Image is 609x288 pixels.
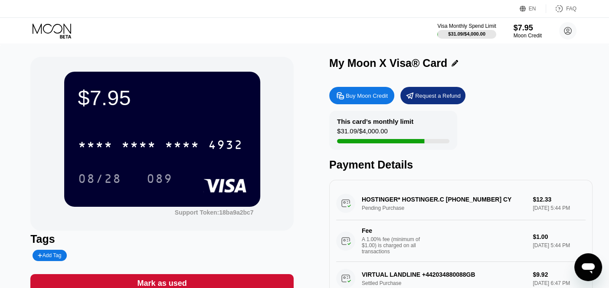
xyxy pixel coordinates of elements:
div: EN [520,4,546,13]
div: FAQ [566,6,576,12]
div: Moon Credit [514,33,542,39]
div: Fee [362,227,422,234]
div: $7.95Moon Credit [514,23,542,39]
div: $7.95 [78,86,246,110]
div: Support Token:18ba9a2bc7 [175,209,254,216]
div: Request a Refund [415,92,461,99]
div: Tags [30,233,294,245]
div: 4932 [208,139,243,153]
div: 089 [140,168,179,189]
div: $31.09 / $4,000.00 [337,127,388,139]
div: EN [529,6,536,12]
div: Support Token: 18ba9a2bc7 [175,209,254,216]
div: Add Tag [38,252,61,258]
div: My Moon X Visa® Card [329,57,447,70]
div: [DATE] 5:44 PM [533,242,585,248]
div: $7.95 [514,23,542,33]
div: FeeA 1.00% fee (minimum of $1.00) is charged on all transactions$1.00[DATE] 5:44 PM [336,220,586,262]
div: 08/28 [72,168,128,189]
iframe: Button to launch messaging window [574,253,602,281]
div: Buy Moon Credit [346,92,388,99]
div: This card’s monthly limit [337,118,413,125]
div: FAQ [546,4,576,13]
div: Visa Monthly Spend Limit [437,23,496,29]
div: Visa Monthly Spend Limit$31.09/$4,000.00 [437,23,496,39]
div: A 1.00% fee (minimum of $1.00) is charged on all transactions [362,236,427,255]
div: 089 [147,173,173,187]
div: Request a Refund [400,87,465,104]
div: Payment Details [329,159,593,171]
div: Buy Moon Credit [329,87,394,104]
div: 08/28 [78,173,121,187]
div: $31.09 / $4,000.00 [448,31,485,36]
div: Add Tag [33,250,66,261]
div: $1.00 [533,233,585,240]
